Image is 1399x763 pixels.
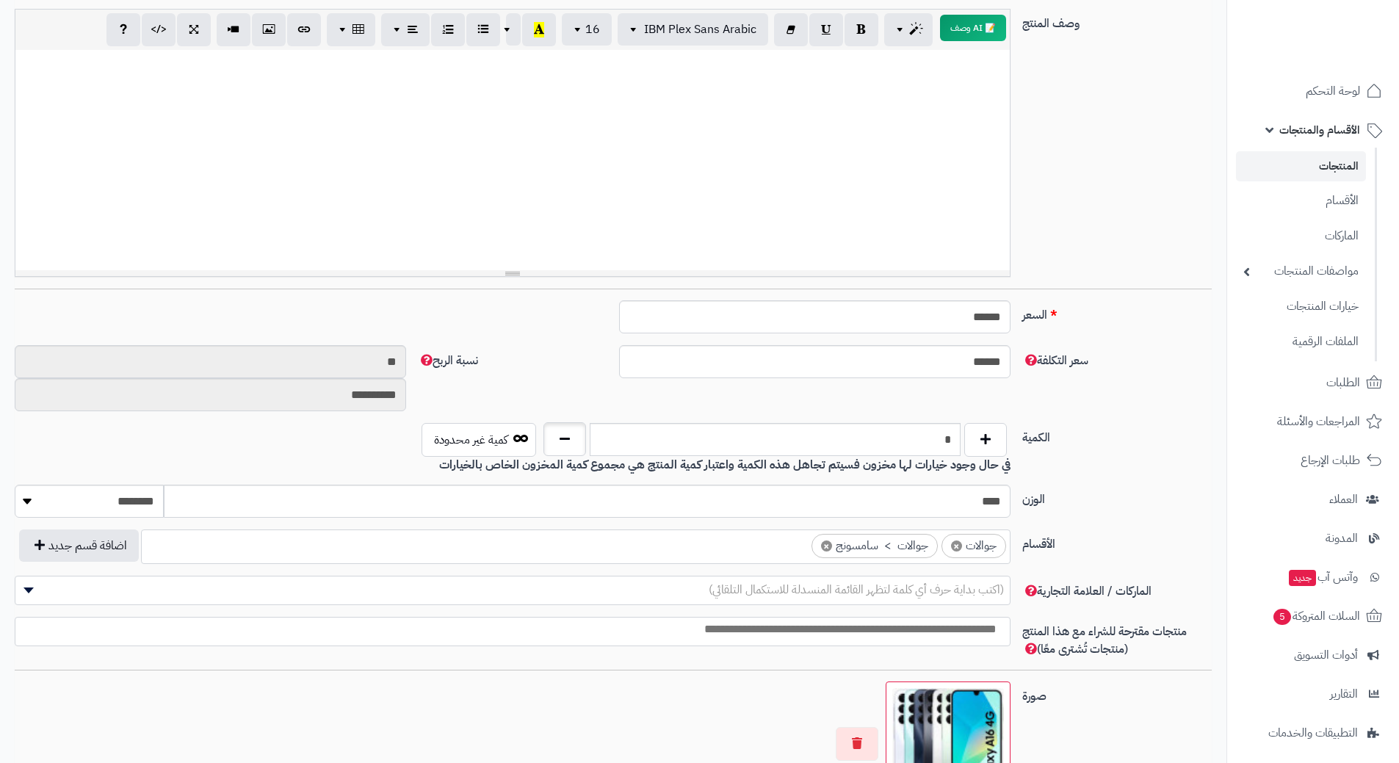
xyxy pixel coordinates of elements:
[1236,291,1366,322] a: خيارات المنتجات
[1299,11,1385,42] img: logo-2.png
[811,534,938,558] li: جوالات > سامسونج
[1236,637,1390,673] a: أدوات التسويق
[1016,300,1218,324] label: السعر
[1277,411,1360,432] span: المراجعات والأسئلة
[439,456,1011,474] b: في حال وجود خيارات لها مخزون فسيتم تجاهل هذه الكمية واعتبار كمية المنتج هي مجموع كمية المخزون الخ...
[1022,623,1187,658] span: منتجات مقترحة للشراء مع هذا المنتج (منتجات تُشترى معًا)
[1294,645,1358,665] span: أدوات التسويق
[1016,485,1218,508] label: الوزن
[1236,404,1390,439] a: المراجعات والأسئلة
[1236,185,1366,217] a: الأقسام
[1236,676,1390,712] a: التقارير
[618,13,768,46] button: IBM Plex Sans Arabic
[951,540,962,552] span: ×
[1272,606,1360,626] span: السلات المتروكة
[1236,151,1366,181] a: المنتجات
[941,534,1006,558] li: جوالات
[418,352,478,369] span: نسبة الربح
[644,21,756,38] span: IBM Plex Sans Arabic
[1301,450,1360,471] span: طلبات الإرجاع
[821,540,832,552] span: ×
[1329,489,1358,510] span: العملاء
[1236,365,1390,400] a: الطلبات
[1236,482,1390,517] a: العملاء
[1236,715,1390,751] a: التطبيقات والخدمات
[1289,570,1316,586] span: جديد
[1016,681,1218,705] label: صورة
[1236,220,1366,252] a: الماركات
[1236,443,1390,478] a: طلبات الإرجاع
[1330,684,1358,704] span: التقارير
[1016,423,1218,446] label: الكمية
[1022,352,1088,369] span: سعر التكلفة
[1326,372,1360,393] span: الطلبات
[1268,723,1358,743] span: التطبيقات والخدمات
[1236,521,1390,556] a: المدونة
[1236,256,1366,287] a: مواصفات المنتجات
[1016,9,1218,32] label: وصف المنتج
[1236,560,1390,595] a: وآتس آبجديد
[1236,73,1390,109] a: لوحة التحكم
[1236,599,1390,634] a: السلات المتروكة5
[562,13,612,46] button: 16
[1279,120,1360,140] span: الأقسام والمنتجات
[585,21,600,38] span: 16
[19,529,139,562] button: اضافة قسم جديد
[1273,608,1291,624] span: 5
[1022,582,1152,600] span: الماركات / العلامة التجارية
[1306,81,1360,101] span: لوحة التحكم
[1326,528,1358,549] span: المدونة
[1287,567,1358,587] span: وآتس آب
[1236,326,1366,358] a: الملفات الرقمية
[1016,529,1218,553] label: الأقسام
[940,15,1006,41] button: 📝 AI وصف
[709,581,1004,599] span: (اكتب بداية حرف أي كلمة لتظهر القائمة المنسدلة للاستكمال التلقائي)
